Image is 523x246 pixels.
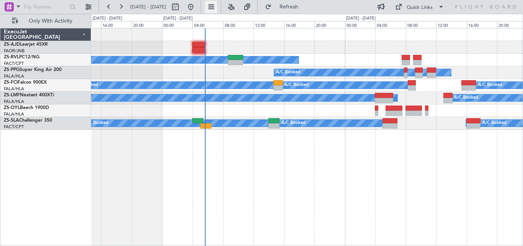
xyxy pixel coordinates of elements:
span: ZS-FCI [4,80,18,85]
a: ZS-LMFNextant 400XTi [4,93,54,97]
div: A/C Booked [454,92,478,104]
div: [DATE] - [DATE] [93,15,122,22]
div: 20:00 [132,21,162,28]
div: A/C Booked [281,117,306,129]
a: ZS-FCIFalcon 900EX [4,80,47,85]
a: FALA/HLA [4,99,24,104]
span: Only With Activity [20,18,81,24]
div: A/C Booked [276,67,300,78]
a: ZS-OYLBeech 1900D [4,106,49,110]
div: 20:00 [314,21,345,28]
div: 16:00 [467,21,497,28]
div: 04:00 [375,21,406,28]
div: A/C Booked [482,117,507,129]
div: 16:00 [284,21,315,28]
div: 08:00 [406,21,436,28]
a: FALA/HLA [4,86,24,92]
span: ZS-RVL [4,55,19,59]
div: 12:00 [436,21,467,28]
a: FACT/CPT [4,61,24,66]
input: Trip Number [23,1,67,13]
span: ZS-SLA [4,118,19,123]
a: ZS-SLAChallenger 350 [4,118,52,123]
span: ZS-OYL [4,106,20,110]
a: FACT/CPT [4,124,24,130]
div: A/C Booked [84,117,108,129]
div: [DATE] - [DATE] [346,15,376,22]
div: 08:00 [223,21,254,28]
div: 00:00 [345,21,376,28]
span: ZS-AJD [4,42,20,47]
a: ZS-RVLPC12/NG [4,55,39,59]
div: [DATE] - [DATE] [163,15,193,22]
div: A/C Booked [478,79,502,91]
a: ZS-AJDLearjet 45XR [4,42,48,47]
button: Refresh [261,1,307,13]
button: Quick Links [391,1,448,13]
span: Refresh [273,4,305,10]
span: [DATE] - [DATE] [130,3,166,10]
a: FAOR/JNB [4,48,25,54]
div: 00:00 [162,21,193,28]
div: 16:00 [101,21,132,28]
div: 12:00 [253,21,284,28]
button: Only With Activity [8,15,83,27]
a: FALA/HLA [4,73,24,79]
span: ZS-PPG [4,68,20,72]
div: A/C Booked [284,79,309,91]
a: FALA/HLA [4,111,24,117]
span: ZS-LMF [4,93,20,97]
div: Quick Links [407,4,433,12]
a: ZS-PPGSuper King Air 200 [4,68,62,72]
div: 04:00 [193,21,223,28]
